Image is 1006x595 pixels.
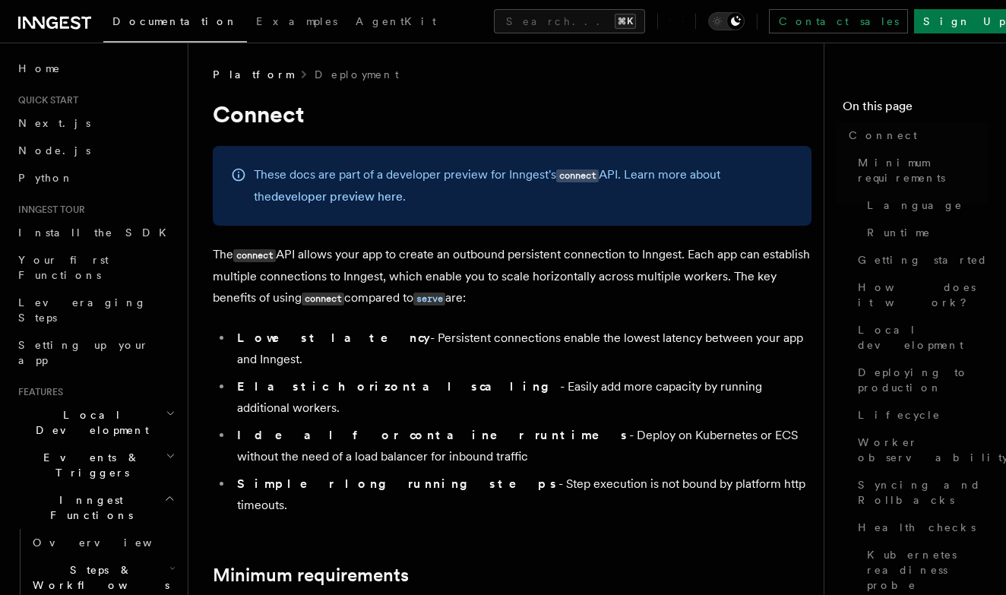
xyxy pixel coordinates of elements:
[33,536,189,549] span: Overview
[12,486,179,529] button: Inngest Functions
[858,407,941,423] span: Lifecycle
[27,529,179,556] a: Overview
[213,565,409,586] a: Minimum requirements
[615,14,636,29] kbd: ⌘K
[12,204,85,216] span: Inngest tour
[18,226,176,239] span: Install the SDK
[852,471,988,514] a: Syncing and Rollbacks
[103,5,247,43] a: Documentation
[843,122,988,149] a: Connect
[858,252,988,267] span: Getting started
[12,444,179,486] button: Events & Triggers
[18,254,109,281] span: Your first Functions
[315,67,399,82] a: Deployment
[852,359,988,401] a: Deploying to production
[233,328,811,370] li: - Persistent connections enable the lowest latency between your app and Inngest.
[18,172,74,184] span: Python
[213,67,293,82] span: Platform
[858,322,988,353] span: Local development
[12,407,166,438] span: Local Development
[12,55,179,82] a: Home
[858,280,988,310] span: How does it work?
[12,246,179,289] a: Your first Functions
[12,164,179,191] a: Python
[27,562,169,593] span: Steps & Workflows
[769,9,908,33] a: Contact sales
[852,246,988,274] a: Getting started
[12,331,179,374] a: Setting up your app
[12,219,179,246] a: Install the SDK
[867,198,963,213] span: Language
[852,274,988,316] a: How does it work?
[18,296,147,324] span: Leveraging Steps
[237,476,558,491] strong: Simpler long running steps
[12,401,179,444] button: Local Development
[237,331,430,345] strong: Lowest latency
[867,225,931,240] span: Runtime
[852,429,988,471] a: Worker observability
[213,100,811,128] h1: Connect
[708,12,745,30] button: Toggle dark mode
[12,109,179,137] a: Next.js
[413,290,445,305] a: serve
[867,547,988,593] span: Kubernetes readiness probe
[271,189,403,204] a: developer preview here
[858,365,988,395] span: Deploying to production
[556,169,599,182] code: connect
[256,15,337,27] span: Examples
[247,5,346,41] a: Examples
[237,428,629,442] strong: Ideal for container runtimes
[852,401,988,429] a: Lifecycle
[237,379,560,394] strong: Elastic horizontal scaling
[12,492,164,523] span: Inngest Functions
[861,219,988,246] a: Runtime
[213,244,811,309] p: The API allows your app to create an outbound persistent connection to Inngest. Each app can esta...
[18,144,90,157] span: Node.js
[849,128,917,143] span: Connect
[302,293,344,305] code: connect
[18,61,61,76] span: Home
[494,9,645,33] button: Search...⌘K
[12,94,78,106] span: Quick start
[858,477,988,508] span: Syncing and Rollbacks
[233,425,811,467] li: - Deploy on Kubernetes or ECS without the need of a load balancer for inbound traffic
[112,15,238,27] span: Documentation
[233,473,811,516] li: - Step execution is not bound by platform http timeouts.
[843,97,988,122] h4: On this page
[858,155,988,185] span: Minimum requirements
[852,316,988,359] a: Local development
[852,149,988,191] a: Minimum requirements
[18,339,149,366] span: Setting up your app
[254,164,793,207] p: These docs are part of a developer preview for Inngest's API. Learn more about the .
[852,514,988,541] a: Health checks
[12,450,166,480] span: Events & Triggers
[858,520,976,535] span: Health checks
[12,137,179,164] a: Node.js
[12,289,179,331] a: Leveraging Steps
[18,117,90,129] span: Next.js
[12,386,63,398] span: Features
[413,293,445,305] code: serve
[233,249,276,262] code: connect
[356,15,436,27] span: AgentKit
[861,191,988,219] a: Language
[346,5,445,41] a: AgentKit
[233,376,811,419] li: - Easily add more capacity by running additional workers.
